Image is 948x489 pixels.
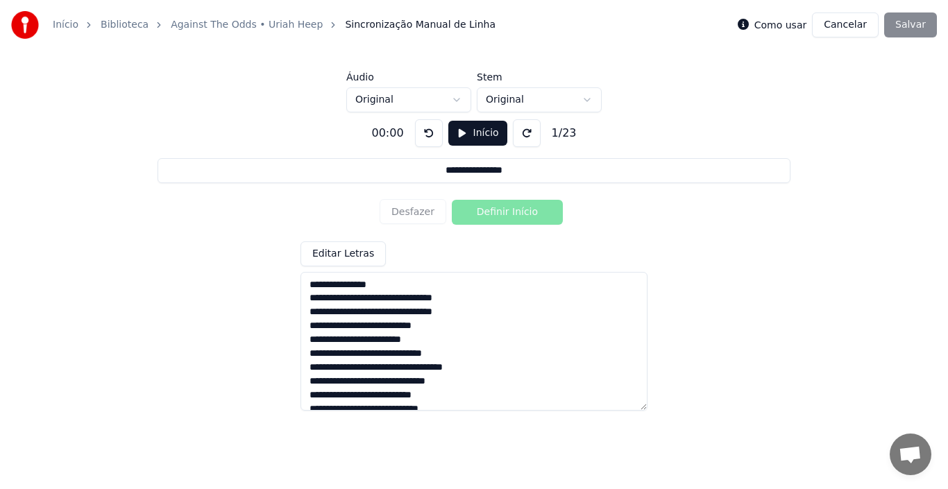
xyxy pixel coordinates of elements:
a: Against The Odds • Uriah Heep [171,18,323,32]
img: youka [11,11,39,39]
div: 00:00 [366,125,409,141]
nav: breadcrumb [53,18,496,32]
span: Sincronização Manual de Linha [345,18,496,32]
button: Cancelar [812,12,879,37]
a: Início [53,18,78,32]
button: Início [448,121,507,146]
div: 1 / 23 [546,125,582,141]
label: Áudio [346,72,471,82]
button: Editar Letras [301,241,386,266]
div: Bate-papo aberto [890,434,931,475]
label: Como usar [754,20,807,30]
label: Stem [477,72,602,82]
a: Biblioteca [101,18,149,32]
